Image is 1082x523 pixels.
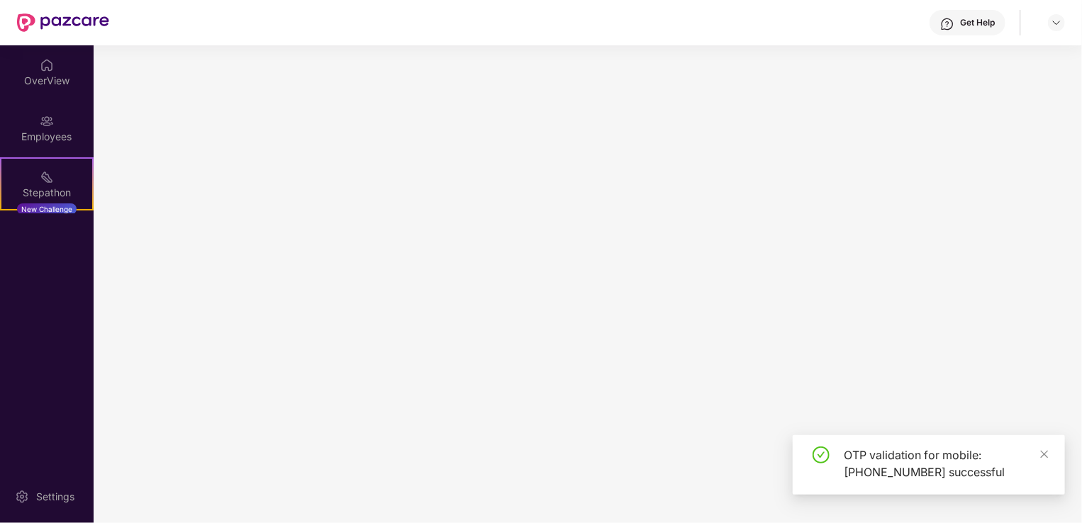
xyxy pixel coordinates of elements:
span: close [1039,449,1049,459]
img: svg+xml;base64,PHN2ZyBpZD0iRW1wbG95ZWVzIiB4bWxucz0iaHR0cDovL3d3dy53My5vcmcvMjAwMC9zdmciIHdpZHRoPS... [40,114,54,128]
div: Settings [32,490,79,504]
img: svg+xml;base64,PHN2ZyB4bWxucz0iaHR0cDovL3d3dy53My5vcmcvMjAwMC9zdmciIHdpZHRoPSIyMSIgaGVpZ2h0PSIyMC... [40,170,54,184]
img: svg+xml;base64,PHN2ZyBpZD0iRHJvcGRvd24tMzJ4MzIiIHhtbG5zPSJodHRwOi8vd3d3LnczLm9yZy8yMDAwL3N2ZyIgd2... [1051,17,1062,28]
img: New Pazcare Logo [17,13,109,32]
div: Get Help [960,17,995,28]
div: Stepathon [1,186,92,200]
div: OTP validation for mobile: [PHONE_NUMBER] successful [844,446,1048,480]
img: svg+xml;base64,PHN2ZyBpZD0iU2V0dGluZy0yMHgyMCIgeG1sbnM9Imh0dHA6Ly93d3cudzMub3JnLzIwMDAvc3ZnIiB3aW... [15,490,29,504]
span: check-circle [813,446,830,463]
img: svg+xml;base64,PHN2ZyBpZD0iSG9tZSIgeG1sbnM9Imh0dHA6Ly93d3cudzMub3JnLzIwMDAvc3ZnIiB3aWR0aD0iMjAiIG... [40,58,54,72]
div: New Challenge [17,203,77,215]
img: svg+xml;base64,PHN2ZyBpZD0iSGVscC0zMngzMiIgeG1sbnM9Imh0dHA6Ly93d3cudzMub3JnLzIwMDAvc3ZnIiB3aWR0aD... [940,17,954,31]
